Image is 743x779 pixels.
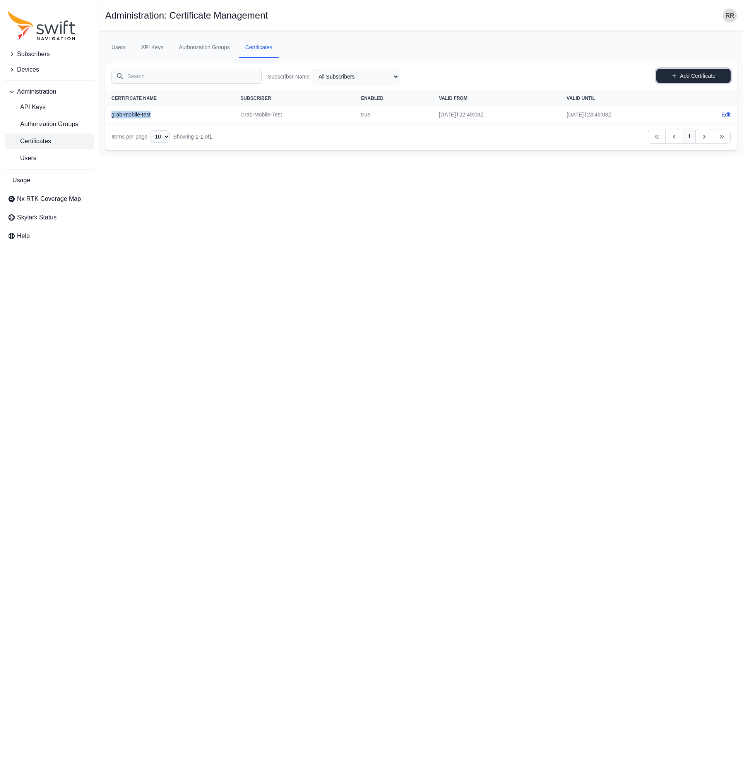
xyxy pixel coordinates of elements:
[8,120,78,129] span: Authorization Groups
[111,134,147,140] span: Items per page
[355,91,433,106] th: Enabled
[268,73,310,80] label: Subscriber Name
[5,62,94,77] button: Devices
[5,210,94,225] a: Skylark Status
[313,69,399,84] select: Subscriber
[209,134,212,140] span: 1
[12,176,30,185] span: Usage
[105,91,234,106] th: Certificate Name
[173,37,236,58] a: Authorization Groups
[5,228,94,244] a: Help
[135,37,170,58] a: API Keys
[151,130,170,143] select: Display Limit
[8,154,36,163] span: Users
[17,87,56,96] span: Administration
[105,106,234,123] th: grab-mobile-test
[683,130,696,144] a: 1
[105,37,132,58] a: Users
[5,134,94,149] a: Certificates
[656,69,731,83] a: Add Certificate
[8,103,46,112] span: API Keys
[5,173,94,188] a: Usage
[560,106,688,123] td: [DATE]T23:49:08Z
[721,111,731,118] a: Edit
[173,133,212,140] div: Showing of
[433,91,560,106] th: Valid From
[17,231,30,241] span: Help
[239,37,279,58] a: Certificates
[433,106,560,123] td: [DATE]T22:49:08Z
[105,123,737,150] nav: Table navigation
[5,191,94,207] a: Nx RTK Coverage Map
[5,99,94,115] a: API Keys
[5,116,94,132] a: Authorization Groups
[723,9,737,22] img: user photo
[17,65,39,74] span: Devices
[111,69,262,84] input: Search
[17,213,56,222] span: Skylark Status
[17,194,81,204] span: Nx RTK Coverage Map
[105,11,268,20] h1: Administration: Certificate Management
[5,46,94,62] button: Subscribers
[560,91,688,106] th: Valid Until
[5,151,94,166] a: Users
[355,106,433,123] td: true
[234,106,355,123] td: Grab-Mobile-Test
[195,134,203,140] span: 1 - 1
[8,137,51,146] span: Certificates
[5,84,94,99] button: Administration
[234,91,355,106] th: Subscriber
[17,50,50,59] span: Subscribers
